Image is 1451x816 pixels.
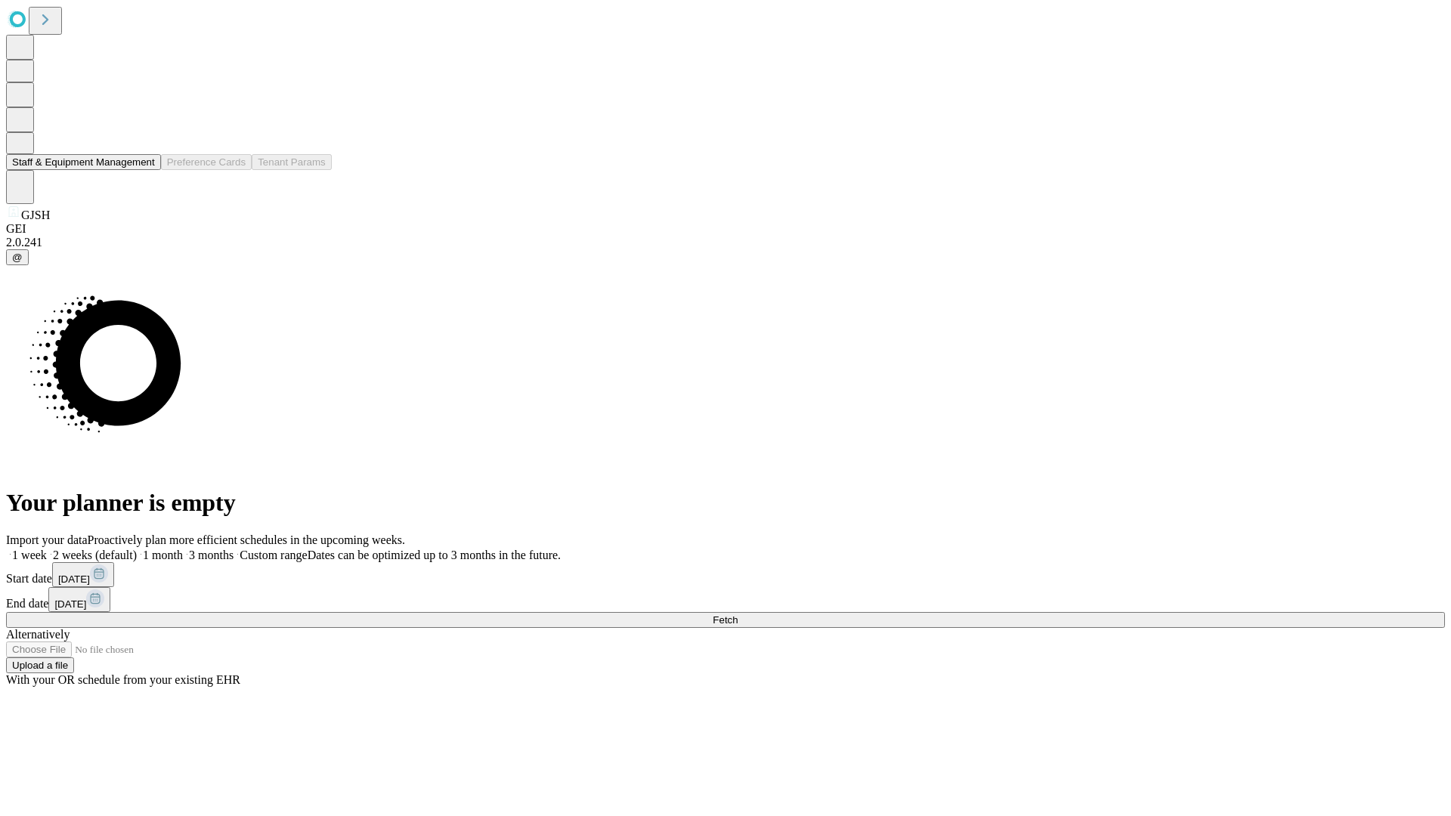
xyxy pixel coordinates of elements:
span: Dates can be optimized up to 3 months in the future. [308,549,561,561]
span: [DATE] [54,598,86,610]
span: 3 months [189,549,234,561]
span: 1 month [143,549,183,561]
span: Fetch [713,614,738,626]
button: [DATE] [52,562,114,587]
span: @ [12,252,23,263]
span: Alternatively [6,628,70,641]
button: Upload a file [6,657,74,673]
span: [DATE] [58,573,90,585]
span: With your OR schedule from your existing EHR [6,673,240,686]
button: [DATE] [48,587,110,612]
button: @ [6,249,29,265]
button: Staff & Equipment Management [6,154,161,170]
span: GJSH [21,209,50,221]
h1: Your planner is empty [6,489,1445,517]
div: GEI [6,222,1445,236]
button: Fetch [6,612,1445,628]
button: Tenant Params [252,154,332,170]
div: End date [6,587,1445,612]
span: 2 weeks (default) [53,549,137,561]
button: Preference Cards [161,154,252,170]
span: 1 week [12,549,47,561]
div: Start date [6,562,1445,587]
span: Proactively plan more efficient schedules in the upcoming weeks. [88,533,405,546]
div: 2.0.241 [6,236,1445,249]
span: Custom range [240,549,307,561]
span: Import your data [6,533,88,546]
